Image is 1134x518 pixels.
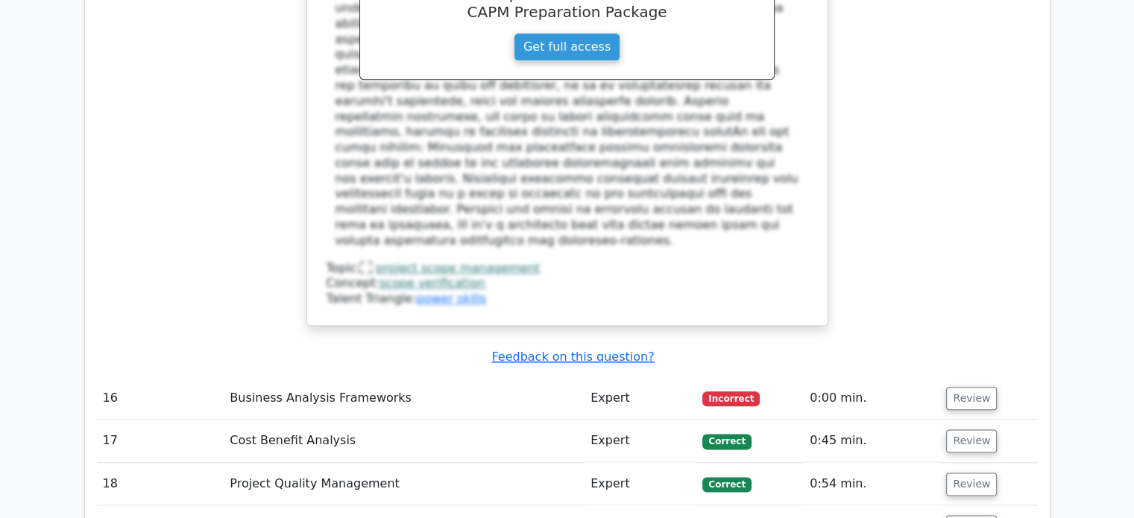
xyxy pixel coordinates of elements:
[585,377,696,420] td: Expert
[585,463,696,505] td: Expert
[376,261,540,275] a: project scope management
[946,429,997,452] button: Review
[702,434,751,449] span: Correct
[491,350,654,364] a: Feedback on this question?
[97,420,224,462] td: 17
[327,276,808,291] div: Concept:
[946,387,997,410] button: Review
[946,473,997,496] button: Review
[702,477,751,492] span: Correct
[327,261,808,307] div: Talent Triangle:
[379,276,485,290] a: scope verification
[224,420,585,462] td: Cost Benefit Analysis
[804,377,940,420] td: 0:00 min.
[702,391,760,406] span: Incorrect
[804,420,940,462] td: 0:45 min.
[416,291,486,306] a: power skills
[97,463,224,505] td: 18
[804,463,940,505] td: 0:54 min.
[327,261,808,277] div: Topic:
[585,420,696,462] td: Expert
[224,377,585,420] td: Business Analysis Frameworks
[514,33,620,61] a: Get full access
[224,463,585,505] td: Project Quality Management
[97,377,224,420] td: 16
